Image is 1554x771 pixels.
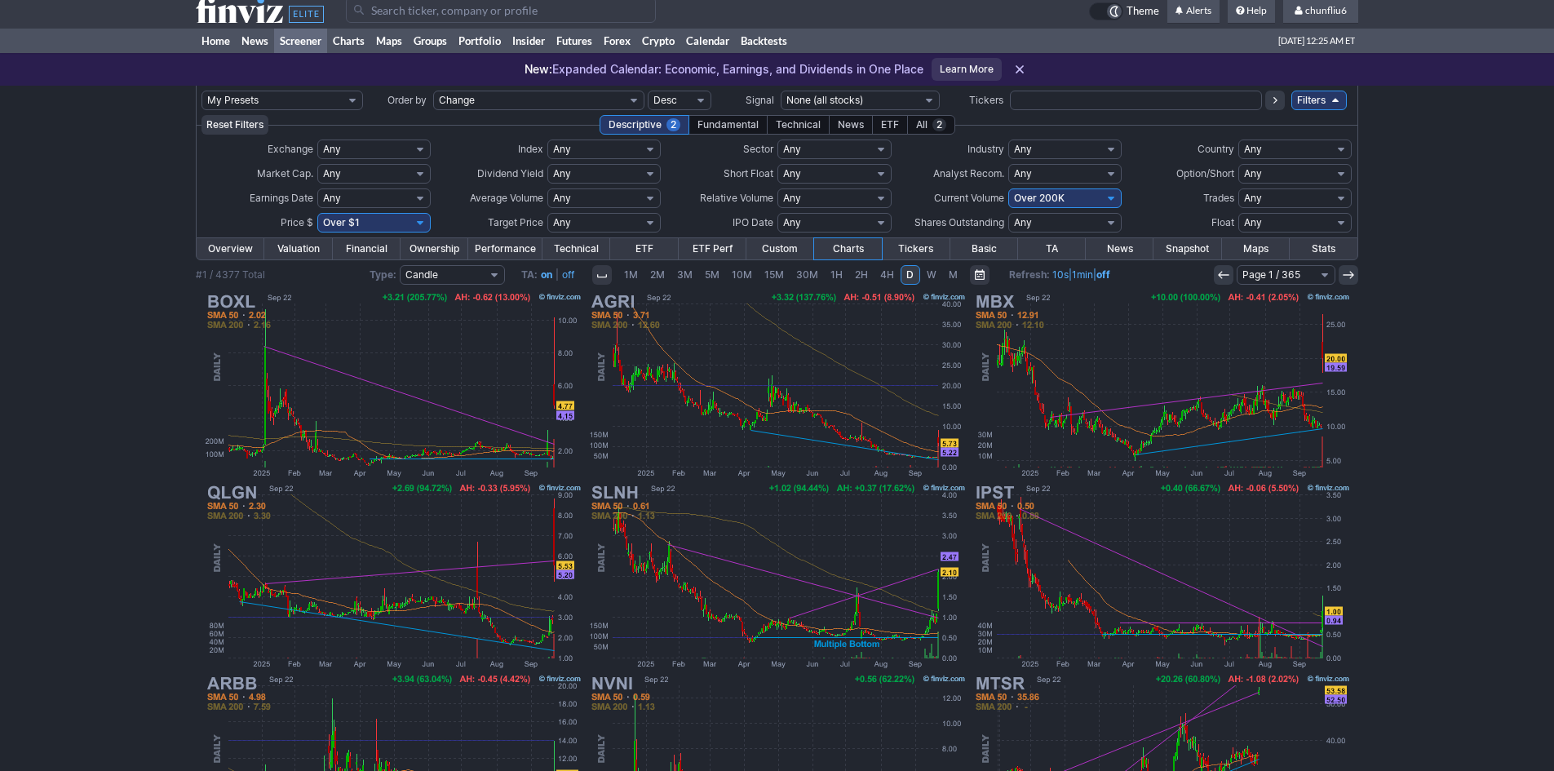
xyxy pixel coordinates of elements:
span: Target Price [488,216,543,228]
span: Option/Short [1176,167,1234,179]
a: Portfolio [453,29,507,53]
a: Charts [327,29,370,53]
a: TA [1018,238,1086,259]
p: Expanded Calendar: Economic, Earnings, and Dividends in One Place [525,61,923,78]
a: Forex [598,29,636,53]
a: 30M [790,265,824,285]
a: 5M [699,265,725,285]
a: Technical [542,238,610,259]
a: ETF [610,238,678,259]
a: Home [196,29,236,53]
a: Filters [1291,91,1347,110]
a: Insider [507,29,551,53]
a: off [562,268,574,281]
span: 5M [705,268,719,281]
span: IPO Date [733,216,773,228]
b: Refresh: [1009,268,1050,281]
a: Crypto [636,29,680,53]
div: All [907,115,955,135]
a: Backtests [735,29,793,53]
span: Shares Outstanding [914,216,1004,228]
a: 2H [849,265,874,285]
span: | | [1009,267,1110,283]
span: 15M [764,268,784,281]
a: Futures [551,29,598,53]
span: Average Volume [470,192,543,204]
a: 3M [671,265,698,285]
a: Groups [408,29,453,53]
b: TA: [521,268,538,281]
span: Country [1198,143,1234,155]
span: | [556,268,559,281]
span: Theme [1127,2,1159,20]
img: IPST - Heritage Distilling Holding Co. Inc - Stock Price Chart [971,481,1353,671]
a: Financial [333,238,401,259]
a: Snapshot [1153,238,1221,259]
span: Order by [387,94,427,106]
div: ETF [872,115,908,135]
button: Interval [592,265,612,285]
span: 10M [732,268,752,281]
a: Basic [950,238,1018,259]
div: Technical [767,115,830,135]
span: 2M [650,268,665,281]
span: Analyst Recom. [933,167,1004,179]
span: [DATE] 12:25 AM ET [1278,29,1355,53]
span: 3M [677,268,693,281]
a: Valuation [264,238,332,259]
span: Float [1211,216,1234,228]
a: 1M [618,265,644,285]
a: Maps [1222,238,1290,259]
span: D [906,268,914,281]
a: 1H [825,265,848,285]
a: Maps [370,29,408,53]
a: Performance [468,238,542,259]
div: News [829,115,873,135]
a: 10s [1052,268,1069,281]
span: Short Float [724,167,773,179]
span: 1M [624,268,638,281]
a: 10M [726,265,758,285]
span: Tickers [969,94,1003,106]
a: D [901,265,920,285]
button: Reset Filters [201,115,268,135]
a: News [1086,238,1153,259]
a: Tickers [882,238,950,259]
button: Range [970,265,990,285]
span: Index [518,143,543,155]
b: Type: [370,268,396,281]
img: QLGN - Qualigen Therapeutics Inc - Stock Price Chart [202,481,584,671]
span: 4H [880,268,894,281]
a: Screener [274,29,327,53]
span: Earnings Date [250,192,313,204]
img: BOXL - Boxlight Corporation - Stock Price Chart [202,290,584,481]
a: W [921,265,942,285]
div: Descriptive [600,115,689,135]
a: Learn More [932,58,1002,81]
a: Charts [814,238,882,259]
span: Signal [746,94,774,106]
a: on [541,268,552,281]
span: 30M [796,268,818,281]
span: New: [525,62,552,76]
a: Stats [1290,238,1357,259]
span: chunfliu6 [1305,4,1347,16]
img: SLNH - Soluna Holdings Inc - Stock Price Chart [587,481,968,671]
span: 2 [932,118,946,131]
span: Trades [1203,192,1234,204]
div: #1 / 4377 Total [196,267,265,283]
div: Fundamental [688,115,768,135]
span: Exchange [268,143,313,155]
span: W [927,268,936,281]
span: 1H [830,268,843,281]
a: 2M [644,265,671,285]
span: Sector [743,143,773,155]
a: Calendar [680,29,735,53]
span: 2H [855,268,868,281]
span: 2 [666,118,680,131]
span: Industry [967,143,1004,155]
a: ETF Perf [679,238,746,259]
a: Ownership [401,238,468,259]
img: MBX - MBX Biosciences Inc - Stock Price Chart [971,290,1353,481]
a: Overview [197,238,264,259]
